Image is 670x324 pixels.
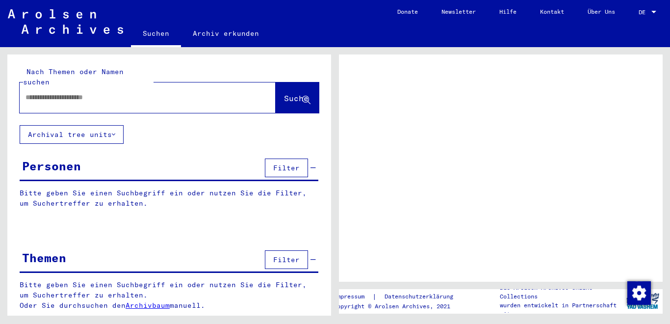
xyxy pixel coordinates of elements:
[20,125,124,144] button: Archival tree units
[377,292,465,302] a: Datenschutzerklärung
[22,249,66,267] div: Themen
[23,67,124,86] mat-label: Nach Themen oder Namen suchen
[22,157,81,175] div: Personen
[334,302,465,311] p: Copyright © Arolsen Archives, 2021
[273,255,300,264] span: Filter
[284,93,309,103] span: Suche
[20,188,318,209] p: Bitte geben Sie einen Suchbegriff ein oder nutzen Sie die Filter, um Suchertreffer zu erhalten.
[265,159,308,177] button: Filter
[265,250,308,269] button: Filter
[273,163,300,172] span: Filter
[334,292,465,302] div: |
[8,9,123,34] img: Arolsen_neg.svg
[276,82,319,113] button: Suche
[624,289,661,313] img: yv_logo.png
[639,9,649,16] span: DE
[500,283,622,301] p: Die Arolsen Archives Online-Collections
[500,301,622,319] p: wurden entwickelt in Partnerschaft mit
[20,280,319,311] p: Bitte geben Sie einen Suchbegriff ein oder nutzen Sie die Filter, um Suchertreffer zu erhalten. O...
[627,281,651,305] img: Zustimmung ändern
[126,301,170,310] a: Archivbaum
[181,22,271,45] a: Archiv erkunden
[131,22,181,47] a: Suchen
[334,292,372,302] a: Impressum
